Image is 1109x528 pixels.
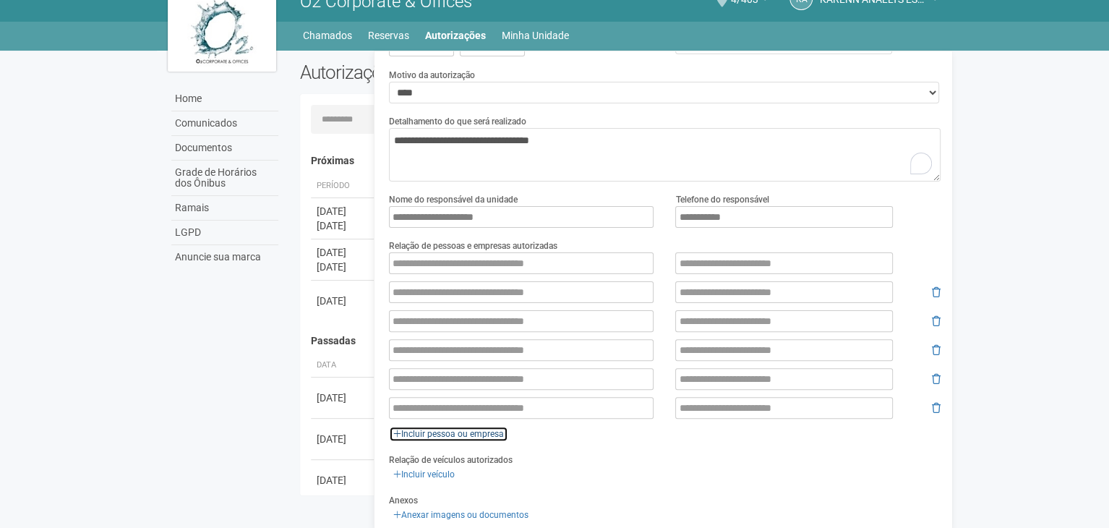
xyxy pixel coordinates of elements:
[317,260,370,274] div: [DATE]
[932,345,941,355] i: Remover
[389,193,518,206] label: Nome do responsável da unidade
[932,374,941,384] i: Remover
[311,174,376,198] th: Período
[389,467,459,482] a: Incluir veículo
[311,156,930,166] h4: Próximas
[932,403,941,413] i: Remover
[317,218,370,233] div: [DATE]
[368,25,409,46] a: Reservas
[932,316,941,326] i: Remover
[171,245,278,269] a: Anuncie sua marca
[502,25,569,46] a: Minha Unidade
[389,239,557,252] label: Relação de pessoas e empresas autorizadas
[389,69,475,82] label: Motivo da autorização
[317,204,370,218] div: [DATE]
[389,115,526,128] label: Detalhamento do que será realizado
[675,193,768,206] label: Telefone do responsável
[171,161,278,196] a: Grade de Horários dos Ônibus
[171,221,278,245] a: LGPD
[389,507,533,523] a: Anexar imagens ou documentos
[317,473,370,487] div: [DATE]
[171,196,278,221] a: Ramais
[171,136,278,161] a: Documentos
[317,245,370,260] div: [DATE]
[317,391,370,405] div: [DATE]
[389,426,508,442] a: Incluir pessoa ou empresa
[303,25,352,46] a: Chamados
[317,432,370,446] div: [DATE]
[932,287,941,297] i: Remover
[317,294,370,308] div: [DATE]
[389,454,513,467] label: Relação de veículos autorizados
[389,494,418,507] label: Anexos
[389,128,941,182] textarea: To enrich screen reader interactions, please activate Accessibility in Grammarly extension settings
[171,111,278,136] a: Comunicados
[311,336,930,346] h4: Passadas
[425,25,486,46] a: Autorizações
[171,87,278,111] a: Home
[300,61,609,83] h2: Autorizações
[311,354,376,378] th: Data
